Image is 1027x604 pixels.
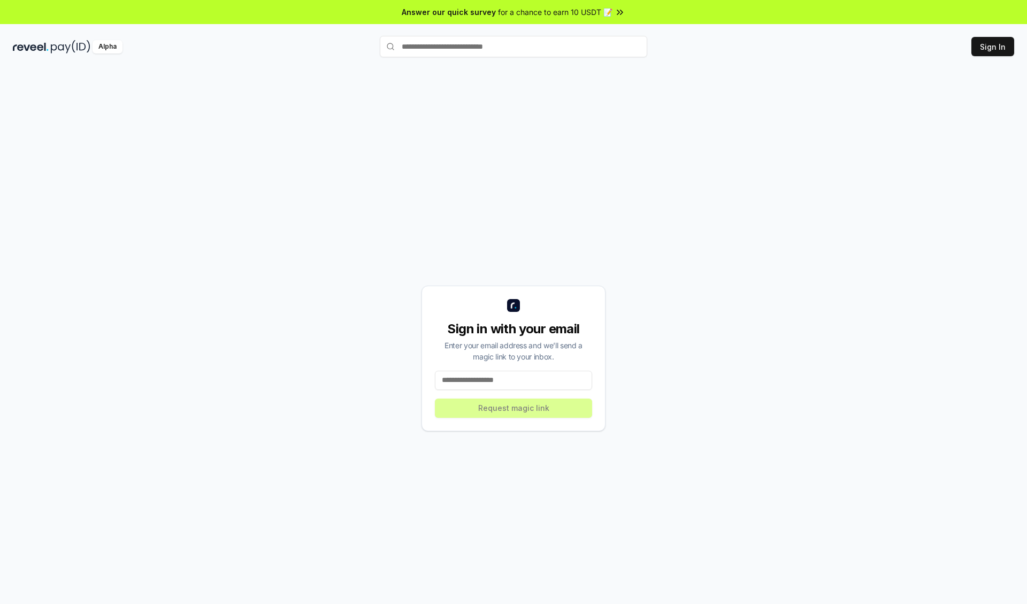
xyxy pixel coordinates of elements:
img: pay_id [51,40,90,53]
img: logo_small [507,299,520,312]
span: Answer our quick survey [402,6,496,18]
button: Sign In [971,37,1014,56]
span: for a chance to earn 10 USDT 📝 [498,6,612,18]
div: Enter your email address and we’ll send a magic link to your inbox. [435,340,592,362]
img: reveel_dark [13,40,49,53]
div: Sign in with your email [435,320,592,338]
div: Alpha [93,40,122,53]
